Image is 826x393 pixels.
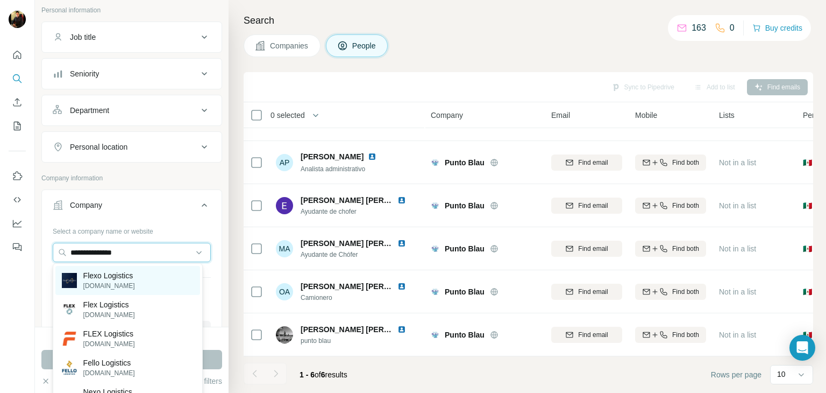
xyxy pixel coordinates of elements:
[578,158,608,167] span: Find email
[83,299,135,310] p: Flex Logistics
[70,68,99,79] div: Seniority
[551,327,622,343] button: Find email
[42,192,222,222] button: Company
[397,239,406,248] img: LinkedIn logo
[803,200,812,211] span: 🇲🇽
[42,24,222,50] button: Job title
[551,110,570,121] span: Email
[300,370,315,379] span: 1 - 6
[300,370,347,379] span: results
[9,166,26,186] button: Use Surfe on LinkedIn
[321,370,325,379] span: 6
[445,200,485,211] span: Punto Blau
[301,122,366,130] span: Chief Executive Officer
[276,326,293,343] img: Avatar
[83,270,135,281] p: Flexo Logistics
[719,110,735,121] span: Lists
[42,97,222,123] button: Department
[83,339,135,349] p: [DOMAIN_NAME]
[301,207,419,216] span: Ayudante de chofer
[445,329,485,340] span: Punto Blau
[368,152,376,161] img: LinkedIn logo
[635,284,706,300] button: Find both
[789,335,815,361] div: Open Intercom Messenger
[730,22,735,34] p: 0
[711,369,761,380] span: Rows per page
[445,286,485,297] span: Punto Blau
[244,13,813,28] h4: Search
[301,250,419,259] span: Ayudante de Chófer
[551,241,622,257] button: Find email
[578,330,608,340] span: Find email
[692,22,706,34] p: 163
[41,173,222,183] p: Company information
[41,5,222,15] p: Personal information
[719,287,756,296] span: Not in a list
[803,157,812,168] span: 🇲🇽
[315,370,321,379] span: of
[301,325,494,334] span: [PERSON_NAME] [PERSON_NAME] [PERSON_NAME]
[70,32,96,43] div: Job title
[301,196,429,205] span: [PERSON_NAME] [PERSON_NAME]
[445,243,485,254] span: Punto Blau
[672,330,699,340] span: Find both
[578,244,608,254] span: Find email
[9,190,26,209] button: Use Surfe API
[301,282,429,291] span: [PERSON_NAME] [PERSON_NAME]
[70,105,109,116] div: Department
[276,240,293,257] div: MA
[62,302,77,317] img: Flex Logistics
[551,155,622,171] button: Find email
[719,331,756,339] span: Not in a list
[578,201,608,210] span: Find email
[635,198,706,214] button: Find both
[9,93,26,112] button: Enrich CSV
[352,40,377,51] span: People
[635,110,657,121] span: Mobile
[803,329,812,340] span: 🇲🇽
[431,287,439,296] img: Logo of Punto Blau
[83,328,135,339] p: FLEX Logistics
[397,325,406,334] img: LinkedIn logo
[53,222,211,236] div: Select a company name or website
[719,244,756,253] span: Not in a list
[301,165,365,173] span: Analista administrativo
[41,376,72,387] button: Clear
[635,327,706,343] button: Find both
[672,201,699,210] span: Find both
[9,237,26,257] button: Feedback
[42,61,222,87] button: Seniority
[9,45,26,65] button: Quick start
[301,151,364,162] span: [PERSON_NAME]
[719,158,756,167] span: Not in a list
[276,283,293,300] div: OA
[431,244,439,253] img: Logo of Punto Blau
[42,134,222,160] button: Personal location
[752,20,802,36] button: Buy credits
[719,201,756,210] span: Not in a list
[9,116,26,136] button: My lists
[672,158,699,167] span: Find both
[551,198,622,214] button: Find email
[672,244,699,254] span: Find both
[397,282,406,291] img: LinkedIn logo
[62,331,77,346] img: FLEX Logistics
[431,110,463,121] span: Company
[270,110,305,121] span: 0 selected
[431,201,439,210] img: Logo of Punto Blau
[635,155,706,171] button: Find both
[301,239,429,248] span: [PERSON_NAME] [PERSON_NAME]
[397,196,406,205] img: LinkedIn logo
[9,11,26,28] img: Avatar
[301,336,419,346] span: punto blau
[803,243,812,254] span: 🇲🇽
[83,310,135,320] p: [DOMAIN_NAME]
[9,214,26,233] button: Dashboard
[9,69,26,88] button: Search
[777,369,786,380] p: 10
[70,200,102,210] div: Company
[431,331,439,339] img: Logo of Punto Blau
[70,142,127,152] div: Personal location
[551,284,622,300] button: Find email
[270,40,309,51] span: Companies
